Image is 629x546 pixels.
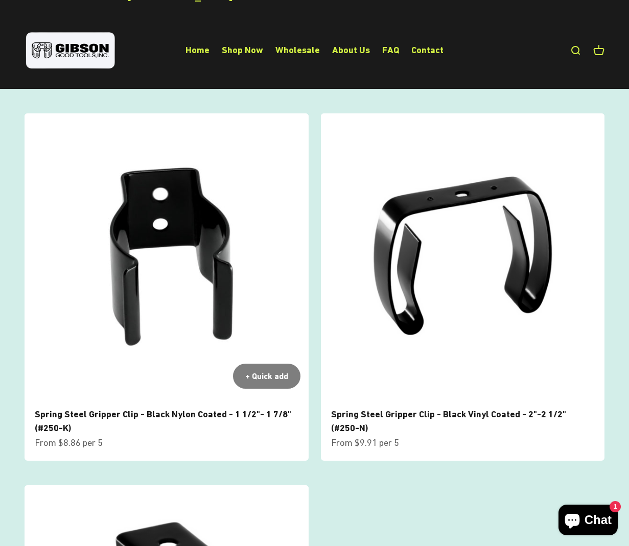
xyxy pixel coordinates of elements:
sale-price: From $8.86 per 5 [35,436,103,450]
inbox-online-store-chat: Shopify online store chat [555,505,621,538]
a: About Us [332,45,370,56]
div: + Quick add [245,370,288,383]
sale-price: From $9.91 per 5 [331,436,399,450]
a: Spring Steel Gripper Clip - Black Nylon Coated - 1 1/2"- 1 7/8" (#250-K) [35,409,291,433]
a: Shop Now [222,45,263,56]
a: Spring Steel Gripper Clip - Black Vinyl Coated - 2"-2 1/2" (#250-N) [331,409,566,433]
button: + Quick add [233,364,300,389]
img: close up of a spring steel gripper clip, tool clip, durable, secure holding, Excellent corrosion ... [25,113,309,397]
a: FAQ [382,45,399,56]
a: Wholesale [275,45,320,56]
a: Home [185,45,209,56]
a: Contact [411,45,444,56]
